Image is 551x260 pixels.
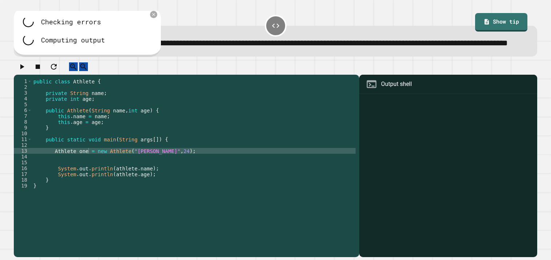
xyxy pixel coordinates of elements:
[41,17,101,27] div: Checking errors
[14,113,32,119] div: 7
[14,107,32,113] div: 6
[14,78,32,84] div: 1
[381,80,412,88] div: Output shell
[14,96,32,102] div: 4
[14,119,32,125] div: 8
[14,102,32,107] div: 5
[28,107,32,113] span: Toggle code folding, rows 6 through 9
[28,136,32,142] span: Toggle code folding, rows 11 through 18
[14,171,32,177] div: 17
[14,177,32,183] div: 18
[14,90,32,96] div: 3
[14,142,32,148] div: 12
[14,154,32,160] div: 14
[14,125,32,131] div: 9
[14,84,32,90] div: 2
[14,160,32,165] div: 15
[14,165,32,171] div: 16
[475,13,527,32] a: Show tip
[41,35,105,45] div: Computing output
[14,136,32,142] div: 11
[28,78,32,84] span: Toggle code folding, rows 1 through 19
[14,148,32,154] div: 13
[14,183,32,189] div: 19
[14,131,32,136] div: 10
